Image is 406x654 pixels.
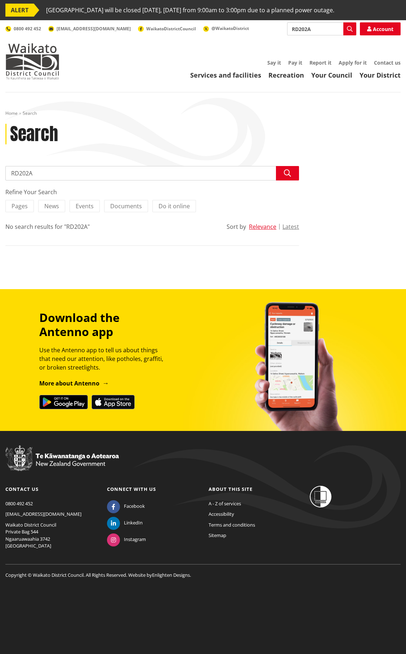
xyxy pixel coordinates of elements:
[5,500,33,507] a: 0800 492 452
[339,59,367,66] a: Apply for it
[107,503,145,509] a: Facebook
[146,26,196,32] span: WaikatoDistrictCouncil
[209,532,226,539] a: Sitemap
[5,26,41,32] a: 0800 492 452
[190,71,261,79] a: Services and facilities
[5,43,59,79] img: Waikato District Council - Te Kaunihera aa Takiwaa o Waikato
[373,624,399,650] iframe: Messenger Launcher
[10,124,58,145] h1: Search
[267,59,281,66] a: Say it
[360,71,401,79] a: Your District
[209,486,253,492] a: About this site
[249,223,276,230] button: Relevance
[39,311,164,339] h3: Download the Antenno app
[5,166,299,180] input: Search input
[309,59,331,66] a: Report it
[39,379,109,387] a: More about Antenno
[23,110,37,116] span: Search
[44,202,59,210] span: News
[14,26,41,32] span: 0800 492 452
[107,536,146,542] a: Instagram
[5,110,401,117] nav: breadcrumb
[374,59,401,66] a: Contact us
[46,4,334,17] span: [GEOGRAPHIC_DATA] will be closed [DATE], [DATE] from 9:00am to 3:00pm due to a planned power outage.
[5,486,39,492] a: Contact us
[268,71,304,79] a: Recreation
[12,202,28,210] span: Pages
[5,564,401,579] p: Copyright © Waikato District Council. All Rights Reserved. Website by .
[287,22,356,35] input: Search input
[310,486,331,507] img: Shielded
[5,4,34,17] span: ALERT
[48,26,131,32] a: [EMAIL_ADDRESS][DOMAIN_NAME]
[124,519,143,527] span: LinkedIn
[5,462,119,468] a: New Zealand Government
[209,511,234,517] a: Accessibility
[57,26,131,32] span: [EMAIL_ADDRESS][DOMAIN_NAME]
[5,222,90,231] div: No search results for "RD202A"
[124,536,146,543] span: Instagram
[5,522,96,550] p: Waikato District Council Private Bag 544 Ngaaruawaahia 3742 [GEOGRAPHIC_DATA]
[152,572,190,578] a: Enlighten Designs
[209,500,241,507] a: A - Z of services
[5,188,299,196] div: Refine Your Search
[360,22,401,35] a: Account
[39,395,88,409] img: Get it on Google Play
[107,486,156,492] a: Connect with us
[227,222,246,231] div: Sort by
[203,25,249,31] a: @WaikatoDistrict
[76,202,94,210] span: Events
[92,395,135,409] img: Download on the App Store
[138,26,196,32] a: WaikatoDistrictCouncil
[288,59,302,66] a: Pay it
[5,445,119,471] img: New Zealand Government
[5,110,18,116] a: Home
[211,25,249,31] span: @WaikatoDistrict
[5,511,81,517] a: [EMAIL_ADDRESS][DOMAIN_NAME]
[39,346,164,372] p: Use the Antenno app to tell us about things that need our attention, like potholes, graffiti, or ...
[311,71,352,79] a: Your Council
[107,519,143,526] a: LinkedIn
[209,522,255,528] a: Terms and conditions
[282,223,299,230] button: Latest
[110,202,142,210] span: Documents
[159,202,190,210] span: Do it online
[124,503,145,510] span: Facebook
